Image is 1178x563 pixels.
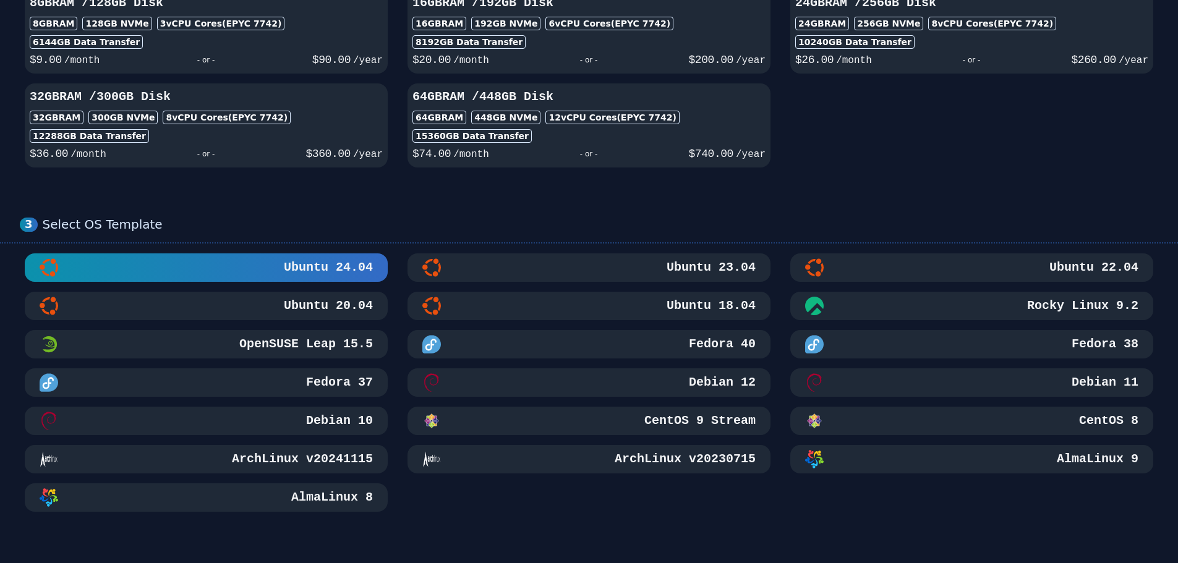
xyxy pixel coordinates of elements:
div: - or - [489,51,689,69]
button: Rocky Linux 9.2Rocky Linux 9.2 [790,292,1153,320]
h3: Ubuntu 18.04 [664,297,756,315]
button: Ubuntu 22.04Ubuntu 22.04 [790,253,1153,282]
button: CentOS 8CentOS 8 [790,407,1153,435]
img: Ubuntu 23.04 [422,258,441,277]
span: $ 74.00 [412,148,451,160]
img: Ubuntu 18.04 [422,297,441,315]
img: Debian 10 [40,412,58,430]
img: ArchLinux v20230715 [422,450,441,468]
h3: AlmaLinux 8 [289,489,373,506]
button: Ubuntu 20.04Ubuntu 20.04 [25,292,388,320]
button: ArchLinux v20241115ArchLinux v20241115 [25,445,388,473]
img: Fedora 37 [40,373,58,392]
button: 64GBRAM /448GB Disk64GBRAM448GB NVMe12vCPU Cores(EPYC 7742)15360GB Data Transfer$74.00/month- or ... [408,83,770,167]
h3: CentOS 8 [1077,412,1138,430]
button: Fedora 37Fedora 37 [25,368,388,397]
h3: Fedora 37 [304,374,373,391]
button: Ubuntu 24.04Ubuntu 24.04 [25,253,388,282]
span: /year [736,55,766,66]
div: - or - [106,145,306,163]
span: $ 90.00 [312,54,351,66]
h3: Debian 11 [1069,374,1138,391]
button: Debian 12Debian 12 [408,368,770,397]
div: 3 [20,218,38,232]
button: AlmaLinux 8AlmaLinux 8 [25,483,388,512]
span: $ 200.00 [689,54,733,66]
span: /month [836,55,872,66]
button: AlmaLinux 9AlmaLinux 9 [790,445,1153,473]
button: Debian 10Debian 10 [25,407,388,435]
img: CentOS 9 Stream [422,412,441,430]
h3: Debian 12 [686,374,756,391]
button: Ubuntu 23.04Ubuntu 23.04 [408,253,770,282]
span: $ 26.00 [795,54,834,66]
div: Select OS Template [43,217,1158,232]
div: 192 GB NVMe [471,17,540,30]
span: /month [453,149,489,160]
h3: Ubuntu 20.04 [281,297,373,315]
img: Fedora 38 [805,335,824,353]
img: AlmaLinux 9 [805,450,824,468]
img: AlmaLinux 8 [40,488,58,507]
span: /month [453,55,489,66]
img: Fedora 40 [422,335,441,353]
h3: AlmaLinux 9 [1054,451,1138,468]
img: Debian 12 [422,373,441,392]
div: 12 vCPU Cores (EPYC 7742) [545,111,679,124]
div: - or - [100,51,312,69]
h3: 64GB RAM / 448 GB Disk [412,88,766,106]
img: ArchLinux v20241115 [40,450,58,468]
img: Ubuntu 20.04 [40,297,58,315]
button: 32GBRAM /300GB Disk32GBRAM300GB NVMe8vCPU Cores(EPYC 7742)12288GB Data Transfer$36.00/month- or -... [25,83,388,167]
button: OpenSUSE Leap 15.5 MinimalOpenSUSE Leap 15.5 [25,330,388,358]
button: ArchLinux v20230715ArchLinux v20230715 [408,445,770,473]
div: 10240 GB Data Transfer [795,35,915,49]
span: $ 740.00 [689,148,733,160]
div: 256 GB NVMe [854,17,923,30]
span: /year [353,149,383,160]
span: $ 360.00 [306,148,351,160]
h3: ArchLinux v20230715 [612,451,756,468]
img: Debian 11 [805,373,824,392]
div: 12288 GB Data Transfer [30,129,149,143]
span: $ 9.00 [30,54,62,66]
div: 16GB RAM [412,17,466,30]
h3: Ubuntu 22.04 [1047,259,1138,276]
div: 6 vCPU Cores (EPYC 7742) [545,17,673,30]
span: $ 20.00 [412,54,451,66]
div: 8 vCPU Cores (EPYC 7742) [928,17,1056,30]
h3: Rocky Linux 9.2 [1025,297,1138,315]
h3: Ubuntu 24.04 [281,259,373,276]
span: $ 36.00 [30,148,68,160]
h3: OpenSUSE Leap 15.5 [237,336,373,353]
div: 300 GB NVMe [88,111,158,124]
h3: Fedora 40 [686,336,756,353]
div: 128 GB NVMe [82,17,152,30]
span: /month [70,149,106,160]
h3: ArchLinux v20241115 [229,451,373,468]
button: Fedora 40Fedora 40 [408,330,770,358]
h3: 32GB RAM / 300 GB Disk [30,88,383,106]
div: 3 vCPU Cores (EPYC 7742) [157,17,285,30]
span: /year [1119,55,1148,66]
img: Ubuntu 24.04 [40,258,58,277]
h3: Debian 10 [304,412,373,430]
div: 24GB RAM [795,17,849,30]
img: Rocky Linux 9.2 [805,297,824,315]
div: - or - [489,145,689,163]
div: 8 vCPU Cores (EPYC 7742) [163,111,291,124]
button: Debian 11Debian 11 [790,368,1153,397]
div: 64GB RAM [412,111,466,124]
div: 32GB RAM [30,111,83,124]
div: 8192 GB Data Transfer [412,35,526,49]
span: /year [353,55,383,66]
button: Ubuntu 18.04Ubuntu 18.04 [408,292,770,320]
span: /month [64,55,100,66]
div: - or - [872,51,1072,69]
button: Fedora 38Fedora 38 [790,330,1153,358]
span: /year [736,149,766,160]
button: CentOS 9 StreamCentOS 9 Stream [408,407,770,435]
div: 448 GB NVMe [471,111,540,124]
div: 6144 GB Data Transfer [30,35,143,49]
h3: Fedora 38 [1069,336,1138,353]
